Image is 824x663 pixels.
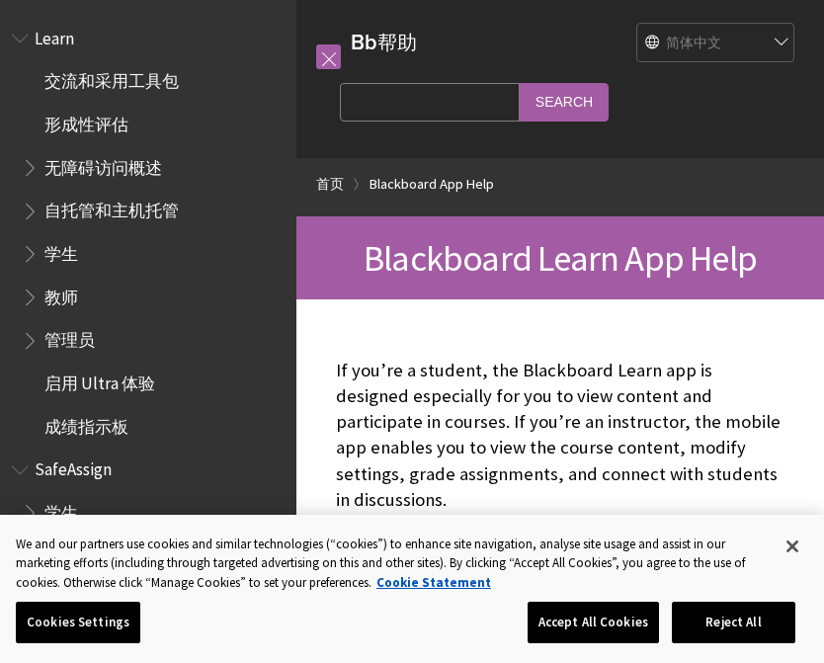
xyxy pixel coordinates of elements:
[376,574,491,591] a: More information about your privacy, opens in a new tab
[16,535,767,593] div: We and our partners use cookies and similar technologies (“cookies”) to enhance site navigation, ...
[637,24,795,63] select: Site Language Selector
[44,324,95,351] span: 管理员
[771,525,814,568] button: Close
[35,22,74,48] span: Learn
[44,65,179,92] span: 交流和采用工具包
[44,367,155,393] span: 启用 Ultra 体验
[44,410,128,437] span: 成绩指示板
[528,602,659,643] button: Accept All Cookies
[520,83,609,122] input: Search
[672,602,795,643] button: Reject All
[44,108,128,134] span: 形成性评估
[44,281,78,307] span: 教师
[370,172,494,197] a: Blackboard App Help
[44,151,162,178] span: 无障碍访问概述
[44,237,78,264] span: 学生
[35,454,112,480] span: SafeAssign
[44,195,179,221] span: 自托管和主机托管
[336,358,784,513] p: If you’re a student, the Blackboard Learn app is designed especially for you to view content and ...
[316,172,344,197] a: 首页
[44,496,78,523] span: 学生
[364,235,757,281] span: Blackboard Learn App Help
[351,30,377,55] strong: Bb
[12,22,285,444] nav: Book outline for Blackboard Learn Help
[351,30,417,54] a: Bb帮助
[16,602,140,643] button: Cookies Settings
[12,454,285,617] nav: Book outline for Blackboard SafeAssign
